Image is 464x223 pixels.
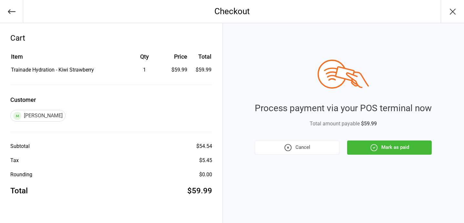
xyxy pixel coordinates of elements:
div: 1 [125,66,164,74]
label: Customer [10,95,212,104]
div: Subtotal [10,142,30,150]
div: Process payment via your POS terminal now [255,102,432,115]
div: $0.00 [199,171,212,179]
div: Total amount payable [255,120,432,128]
div: Total [10,185,28,197]
button: Cancel [255,141,339,155]
div: Tax [10,157,19,164]
div: Cart [10,32,212,44]
th: Qty [125,52,164,65]
button: Mark as paid [347,141,432,155]
div: $59.99 [165,66,187,74]
th: Item [11,52,124,65]
span: Trainade Hydration - Kiwi Strawberry [11,67,94,73]
th: Total [190,52,211,65]
div: $5.45 [199,157,212,164]
div: Price [165,52,187,61]
td: $59.99 [190,66,211,74]
div: [PERSON_NAME] [10,110,66,121]
span: $59.99 [361,121,377,127]
div: $59.99 [187,185,212,197]
div: $54.54 [196,142,212,150]
div: Rounding [10,171,32,179]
